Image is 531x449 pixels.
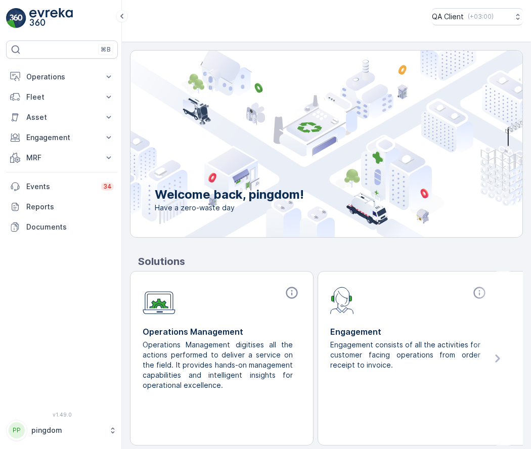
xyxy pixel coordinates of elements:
[31,425,104,435] p: pingdom
[138,254,523,269] p: Solutions
[6,176,118,197] a: Events34
[6,197,118,217] a: Reports
[29,8,73,28] img: logo_light-DOdMpM7g.png
[432,12,464,22] p: QA Client
[155,187,304,203] p: Welcome back, pingdom!
[6,420,118,441] button: PPpingdom
[26,112,98,122] p: Asset
[6,412,118,418] span: v 1.49.0
[26,132,98,143] p: Engagement
[330,286,354,314] img: module-icon
[330,326,489,338] p: Engagement
[6,217,118,237] a: Documents
[26,92,98,102] p: Fleet
[26,222,114,232] p: Documents
[143,286,175,315] img: module-icon
[101,46,111,54] p: ⌘B
[143,326,301,338] p: Operations Management
[26,182,95,192] p: Events
[6,67,118,87] button: Operations
[26,202,114,212] p: Reports
[143,340,293,390] p: Operations Management digitises all the actions performed to deliver a service on the field. It p...
[6,107,118,127] button: Asset
[26,72,98,82] p: Operations
[6,148,118,168] button: MRF
[155,203,304,213] span: Have a zero-waste day
[6,87,118,107] button: Fleet
[330,340,480,370] p: Engagement consists of all the activities for customer facing operations from order receipt to in...
[85,51,522,237] img: city illustration
[9,422,25,438] div: PP
[432,8,523,25] button: QA Client(+03:00)
[6,127,118,148] button: Engagement
[468,13,494,21] p: ( +03:00 )
[6,8,26,28] img: logo
[26,153,98,163] p: MRF
[103,183,112,191] p: 34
